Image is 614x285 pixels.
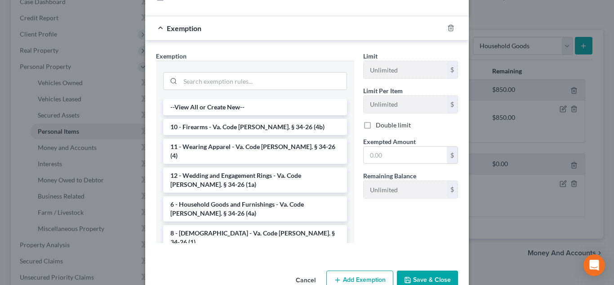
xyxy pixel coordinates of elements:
[163,167,347,193] li: 12 - Wedding and Engagement Rings - Va. Code [PERSON_NAME]. § 34-26 (1a)
[364,96,447,113] input: --
[163,99,347,115] li: --View All or Create New--
[180,72,347,90] input: Search exemption rules...
[363,52,378,60] span: Limit
[156,52,187,60] span: Exemption
[447,96,458,113] div: $
[447,181,458,198] div: $
[447,147,458,164] div: $
[163,139,347,164] li: 11 - Wearing Apparel - Va. Code [PERSON_NAME]. § 34-26 (4)
[583,254,605,276] div: Open Intercom Messenger
[364,61,447,78] input: --
[163,196,347,222] li: 6 - Household Goods and Furnishings - Va. Code [PERSON_NAME]. § 34-26 (4a)
[364,181,447,198] input: --
[163,225,347,250] li: 8 - [DEMOGRAPHIC_DATA] - Va. Code [PERSON_NAME]. § 34-26 (1)
[363,138,416,145] span: Exempted Amount
[376,121,411,130] label: Double limit
[163,119,347,135] li: 10 - Firearms - Va. Code [PERSON_NAME]. § 34-26 (4b)
[363,86,403,95] label: Limit Per Item
[363,171,416,181] label: Remaining Balance
[364,147,447,164] input: 0.00
[167,24,201,32] span: Exemption
[447,61,458,78] div: $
